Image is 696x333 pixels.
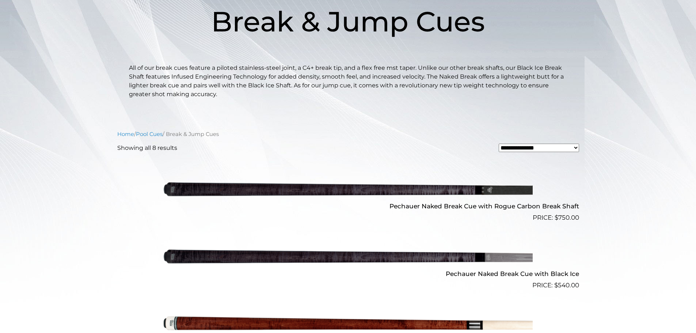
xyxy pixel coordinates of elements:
a: Pechauer Naked Break Cue with Black Ice $540.00 [117,226,579,290]
span: $ [555,214,558,221]
h2: Pechauer Naked Break Cue with Rogue Carbon Break Shaft [117,200,579,213]
p: Showing all 8 results [117,144,177,152]
span: $ [554,281,558,289]
a: Pechauer Naked Break Cue with Rogue Carbon Break Shaft $750.00 [117,158,579,223]
a: Pool Cues [136,131,163,137]
img: Pechauer Naked Break Cue with Black Ice [164,226,533,287]
h2: Pechauer Naked Break Cue with Black Ice [117,267,579,280]
select: Shop order [499,144,579,152]
p: All of our break cues feature a piloted stainless-steel joint, a C4+ break tip, and a flex free m... [129,64,567,99]
span: Break & Jump Cues [211,4,485,38]
img: Pechauer Naked Break Cue with Rogue Carbon Break Shaft [164,158,533,220]
nav: Breadcrumb [117,130,579,138]
a: Home [117,131,134,137]
bdi: 750.00 [555,214,579,221]
bdi: 540.00 [554,281,579,289]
